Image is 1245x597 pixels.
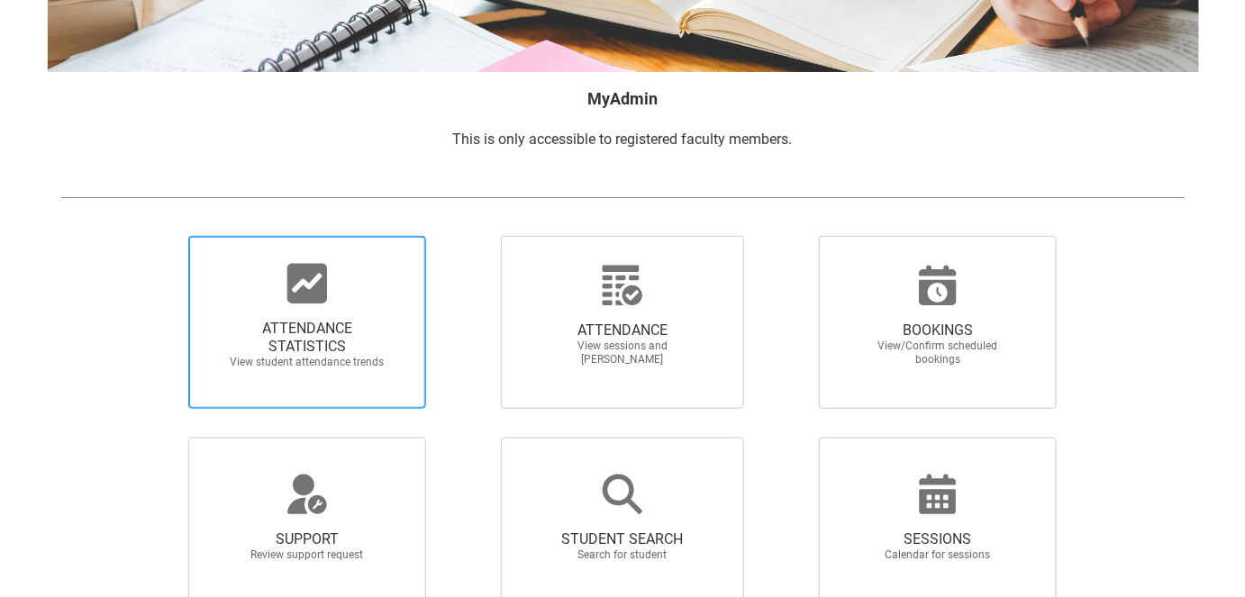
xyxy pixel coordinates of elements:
span: View student attendance trends [228,356,386,369]
img: REDU_GREY_LINE [60,188,1185,207]
span: Review support request [228,548,386,562]
span: SESSIONS [859,530,1017,548]
span: STUDENT SEARCH [543,530,702,548]
span: ATTENDANCE STATISTICS [228,320,386,356]
span: BOOKINGS [859,321,1017,339]
span: This is only accessible to registered faculty members. [453,131,793,148]
span: Search for student [543,548,702,562]
span: Calendar for sessions [859,548,1017,562]
h2: MyAdmin [60,86,1185,111]
span: ATTENDANCE [543,321,702,339]
span: SUPPORT [228,530,386,548]
span: View sessions and [PERSON_NAME] [543,339,702,366]
span: View/Confirm scheduled bookings [859,339,1017,366]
